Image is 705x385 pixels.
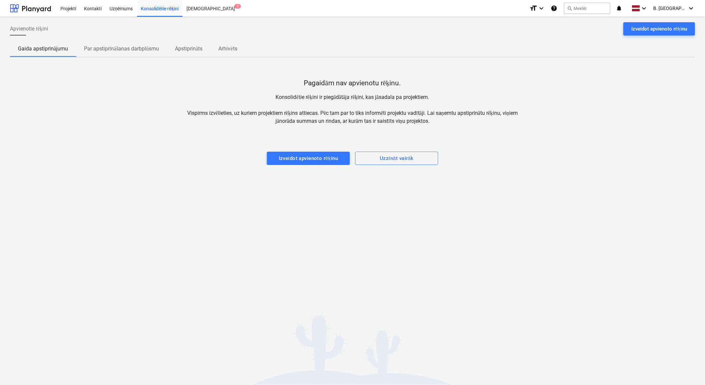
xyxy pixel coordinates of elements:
button: Meklēt [564,3,610,14]
i: format_size [529,4,537,12]
div: Izveidot apvienoto rēķinu [279,154,338,163]
span: 1 [234,4,241,9]
p: Par apstiprināšanas darbplūsmu [84,45,159,53]
i: keyboard_arrow_down [537,4,545,12]
button: Uzzināt vairāk [355,152,438,165]
span: search [567,6,572,11]
p: Gaida apstiprinājumu [18,45,68,53]
p: Apstiprināts [175,45,202,53]
span: Apvienotie rēķini [10,25,48,33]
p: Pagaidām nav apvienotu rēķinu. [304,79,401,88]
p: Arhivēts [219,45,237,53]
button: Izveidot apvienoto rēķinu [267,152,350,165]
i: Zināšanu pamats [551,4,557,12]
i: keyboard_arrow_down [687,4,695,12]
div: Izveidot apvienoto rēķinu [631,25,687,33]
i: keyboard_arrow_down [640,4,648,12]
i: notifications [616,4,622,12]
span: B. [GEOGRAPHIC_DATA] [653,6,686,11]
button: Izveidot apvienoto rēķinu [623,22,695,36]
div: Uzzināt vairāk [380,154,414,163]
p: Konsolidētie rēķini ir piegādātāja rēķini, kas jāsadala pa projektiem. Vispirms izvēlieties, uz k... [181,93,524,125]
iframe: Chat Widget [672,353,705,385]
